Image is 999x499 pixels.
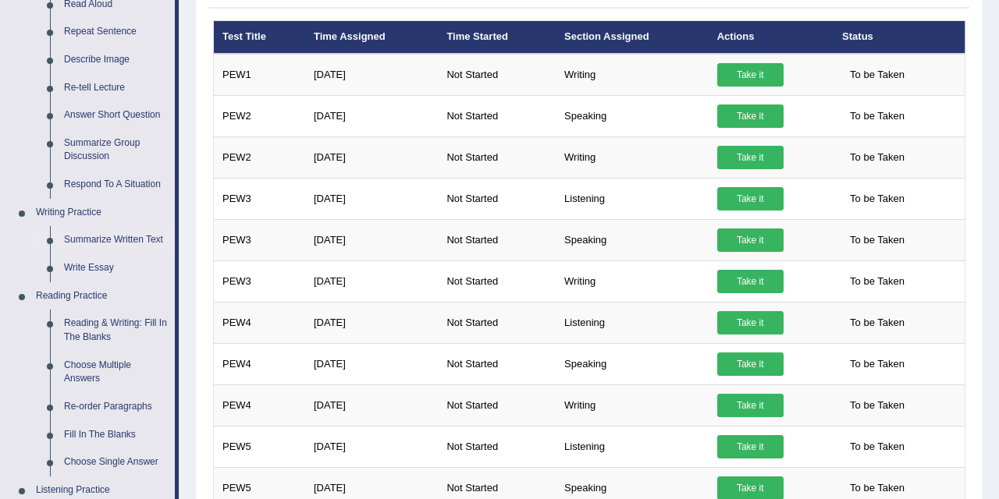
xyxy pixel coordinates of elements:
[438,302,556,343] td: Not Started
[438,95,556,136] td: Not Started
[717,146,784,169] a: Take it
[57,171,175,199] a: Respond To A Situation
[709,21,834,54] th: Actions
[305,260,438,302] td: [DATE]
[556,260,709,302] td: Writing
[717,394,784,417] a: Take it
[556,302,709,343] td: Listening
[842,270,912,293] span: To be Taken
[438,426,556,467] td: Not Started
[214,384,305,426] td: PEW4
[57,226,175,254] a: Summarize Written Text
[842,63,912,87] span: To be Taken
[438,136,556,178] td: Not Started
[57,448,175,476] a: Choose Single Answer
[842,435,912,458] span: To be Taken
[57,310,175,351] a: Reading & Writing: Fill In The Blanks
[438,219,556,260] td: Not Started
[214,95,305,136] td: PEW2
[305,426,438,467] td: [DATE]
[305,21,438,54] th: Time Assigned
[29,199,175,227] a: Writing Practice
[438,343,556,384] td: Not Started
[842,228,912,252] span: To be Taken
[717,63,784,87] a: Take it
[438,384,556,426] td: Not Started
[305,219,438,260] td: [DATE]
[214,260,305,302] td: PEW3
[717,228,784,252] a: Take it
[556,384,709,426] td: Writing
[717,435,784,458] a: Take it
[214,21,305,54] th: Test Title
[556,54,709,96] td: Writing
[214,426,305,467] td: PEW5
[834,21,965,54] th: Status
[305,95,438,136] td: [DATE]
[214,343,305,384] td: PEW4
[717,270,784,293] a: Take it
[305,54,438,96] td: [DATE]
[556,343,709,384] td: Speaking
[57,74,175,102] a: Re-tell Lecture
[57,421,175,449] a: Fill In The Blanks
[57,393,175,421] a: Re-order Paragraphs
[214,219,305,260] td: PEW3
[305,136,438,178] td: [DATE]
[214,136,305,178] td: PEW2
[305,302,438,343] td: [DATE]
[438,260,556,302] td: Not Started
[842,104,912,128] span: To be Taken
[305,178,438,219] td: [DATE]
[305,384,438,426] td: [DATE]
[717,104,784,128] a: Take it
[214,178,305,219] td: PEW3
[717,311,784,334] a: Take it
[556,95,709,136] td: Speaking
[438,178,556,219] td: Not Started
[57,46,175,74] a: Describe Image
[717,352,784,376] a: Take it
[305,343,438,384] td: [DATE]
[556,21,709,54] th: Section Assigned
[556,136,709,178] td: Writing
[29,282,175,310] a: Reading Practice
[842,394,912,417] span: To be Taken
[842,311,912,334] span: To be Taken
[842,352,912,376] span: To be Taken
[57,254,175,282] a: Write Essay
[556,178,709,219] td: Listening
[57,352,175,393] a: Choose Multiple Answers
[842,187,912,211] span: To be Taken
[556,219,709,260] td: Speaking
[57,18,175,46] a: Repeat Sentence
[438,21,556,54] th: Time Started
[438,54,556,96] td: Not Started
[214,54,305,96] td: PEW1
[717,187,784,211] a: Take it
[57,101,175,129] a: Answer Short Question
[842,146,912,169] span: To be Taken
[57,129,175,171] a: Summarize Group Discussion
[214,302,305,343] td: PEW4
[556,426,709,467] td: Listening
